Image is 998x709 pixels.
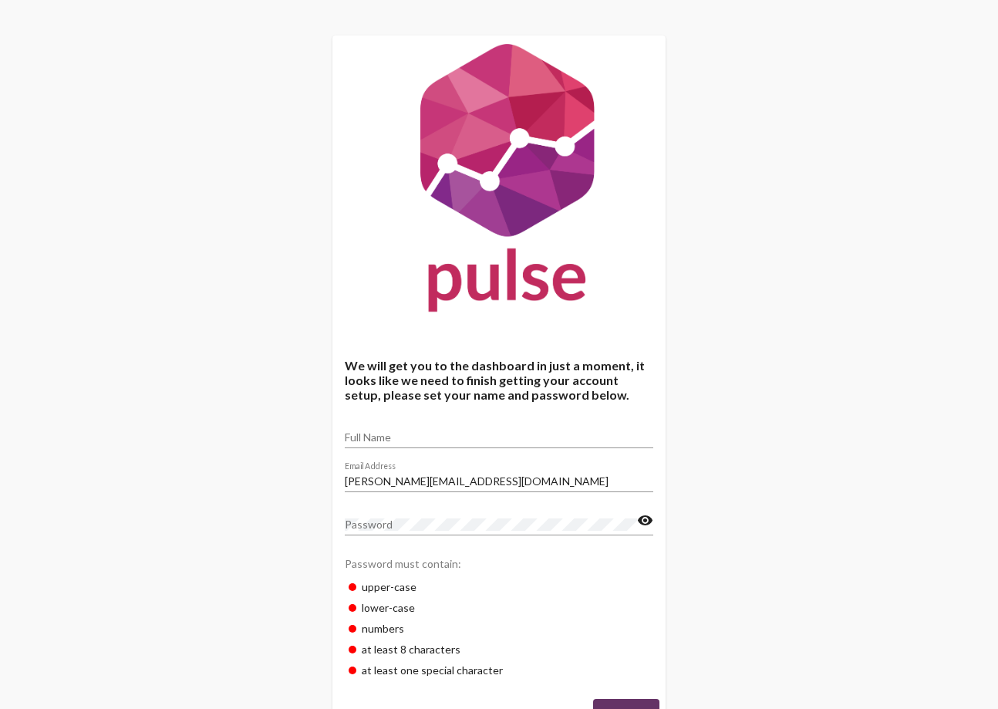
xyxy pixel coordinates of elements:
h4: We will get you to the dashboard in just a moment, it looks like we need to finish getting your a... [345,358,653,402]
div: at least one special character [345,660,653,680]
div: numbers [345,618,653,639]
div: lower-case [345,597,653,618]
img: Pulse For Good Logo [332,35,666,327]
div: at least 8 characters [345,639,653,660]
div: upper-case [345,576,653,597]
div: Password must contain: [345,549,653,576]
mat-icon: visibility [637,511,653,530]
